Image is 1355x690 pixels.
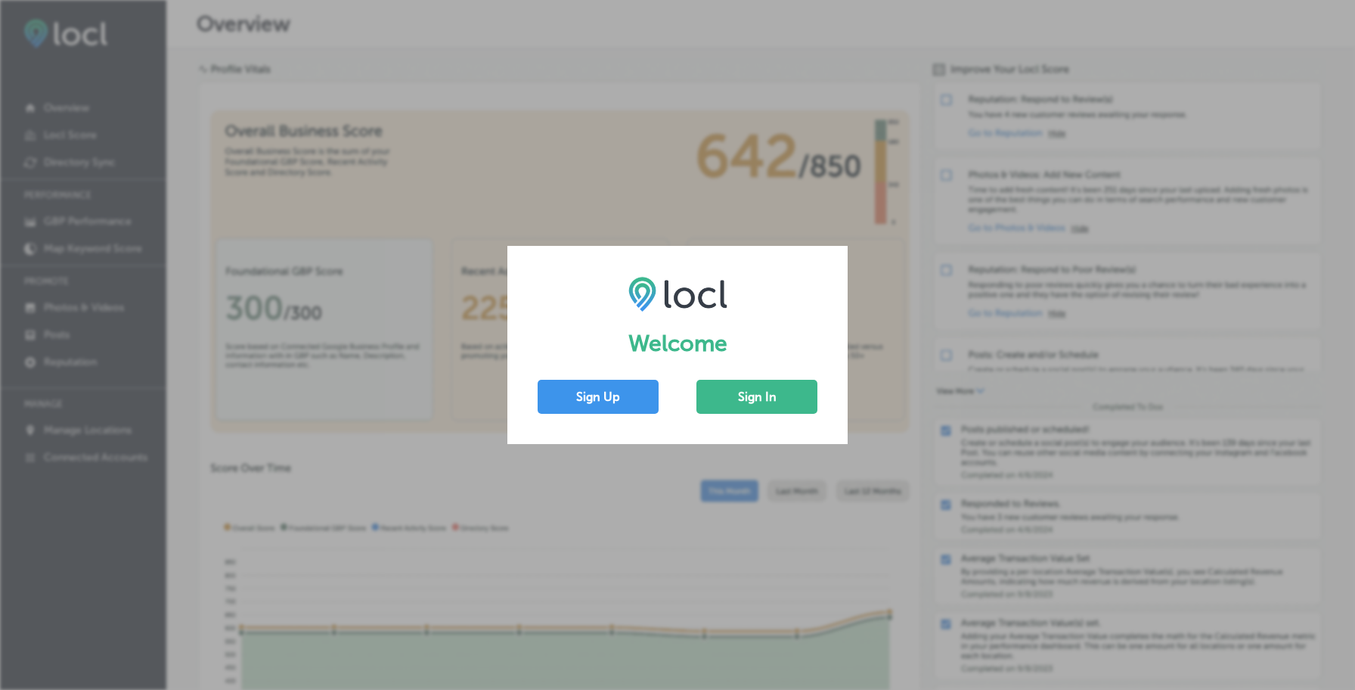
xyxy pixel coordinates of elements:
h1: Welcome [538,330,817,357]
img: LOCL logo [628,276,727,311]
button: Sign In [696,380,817,414]
button: Sign Up [538,380,659,414]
